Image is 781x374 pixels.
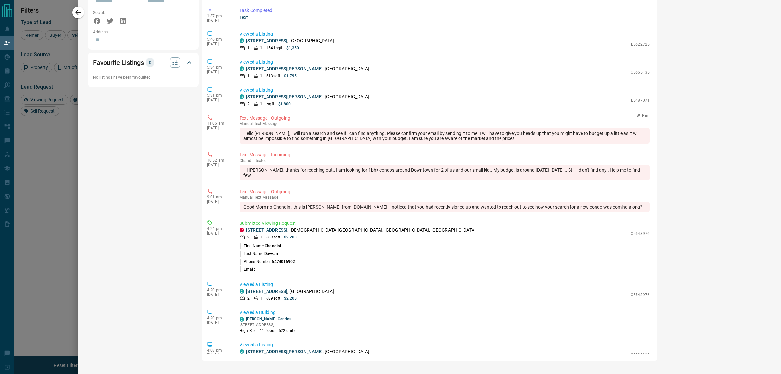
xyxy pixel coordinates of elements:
p: [DATE] [207,199,230,204]
p: 1 [247,45,250,51]
p: 5:31 pm [207,93,230,98]
p: [DATE] [207,98,230,102]
p: 1 [260,45,262,51]
p: Email: [240,266,255,272]
div: property.ca [240,228,244,232]
p: High-Rise | 41 floors | 522 units [240,328,295,334]
p: $1,350 [286,45,299,51]
p: 1541 sqft [266,45,282,51]
p: , [GEOGRAPHIC_DATA] [246,288,334,295]
p: Text Message - Outgoing [240,115,650,122]
a: [STREET_ADDRESS][PERSON_NAME] [246,66,323,71]
p: Viewed a Building [240,309,650,316]
p: Last Name: [240,251,278,257]
span: manual [240,122,253,126]
p: [DATE] [207,163,230,167]
div: condos.ca [240,317,244,322]
p: C5548976 [631,231,650,237]
p: [DATE] [207,42,230,46]
p: 5:46 pm [207,37,230,42]
p: 613 sqft [266,73,280,79]
p: 1 [260,101,262,107]
p: Text Message - Incoming [240,151,650,158]
p: 10:52 am [207,158,230,163]
div: Hello [PERSON_NAME], I will run a search and see if I can find anything. Please confirm your emai... [240,128,650,144]
p: Viewed a Listing [240,281,650,288]
p: Text Message - Outgoing [240,188,650,195]
p: 0 [148,59,152,66]
p: 1 [260,234,262,240]
p: $2,200 [284,234,297,240]
p: , [GEOGRAPHIC_DATA] [246,93,369,100]
p: [DATE] [207,292,230,297]
p: $2,200 [284,295,297,301]
p: Phone Number: [240,259,295,265]
p: , [GEOGRAPHIC_DATA] [246,65,369,72]
p: , [DEMOGRAPHIC_DATA][GEOGRAPHIC_DATA], [GEOGRAPHIC_DATA], [GEOGRAPHIC_DATA] [246,227,476,234]
p: Social: [93,10,142,16]
div: Favourite Listings0 [93,55,193,70]
div: condos.ca [240,94,244,99]
a: [STREET_ADDRESS] [246,227,287,233]
p: Viewed a Listing [240,87,650,93]
p: $1,800 [278,101,291,107]
a: [STREET_ADDRESS] [246,289,287,294]
div: condos.ca [240,38,244,43]
p: 1 [260,295,262,301]
button: Pin [633,113,652,119]
p: Text [240,14,650,21]
p: C5522910 [631,352,650,358]
span: Duvvari [264,252,278,256]
p: 1 [247,73,250,79]
p: First Name: [240,243,281,249]
p: 1:37 pm [207,14,230,18]
a: [STREET_ADDRESS][PERSON_NAME] [246,94,323,99]
a: [STREET_ADDRESS][PERSON_NAME] [246,349,323,354]
div: condos.ca [240,289,244,294]
p: , [GEOGRAPHIC_DATA] [246,37,334,44]
p: 2 [247,234,250,240]
p: [DATE] [207,352,230,357]
p: 4:24 pm [207,226,230,231]
div: condos.ca [240,349,244,354]
p: [DATE] [207,320,230,325]
a: [PERSON_NAME] Condos [246,317,291,321]
p: 11:06 am [207,121,230,126]
p: No listings have been favourited [93,74,193,80]
p: 2 [247,295,250,301]
p: Address: [93,29,193,35]
p: 1 [260,73,262,79]
h2: Favourite Listings [93,57,144,68]
p: 5:34 pm [207,65,230,70]
p: 2 [247,101,250,107]
p: [DATE] [207,70,230,74]
p: $1,795 [284,73,297,79]
p: C5565135 [631,69,650,75]
p: [DATE] [207,231,230,236]
span: Chandini [265,244,281,248]
p: Viewed a Listing [240,59,650,65]
p: Text Message [240,122,650,126]
p: E5487071 [631,97,650,103]
p: Chandini texted -- [240,158,650,163]
p: 9:01 am [207,195,230,199]
p: E5522725 [631,41,650,47]
p: 689 sqft [266,234,280,240]
p: , [GEOGRAPHIC_DATA] [246,348,369,355]
p: - sqft [266,101,274,107]
p: 4:08 pm [207,348,230,352]
p: Submitted Viewing Request [240,220,650,227]
p: 4:20 pm [207,316,230,320]
p: Viewed a Listing [240,341,650,348]
span: 6474016902 [272,259,295,264]
p: 4:20 pm [207,288,230,292]
p: Viewed a Listing [240,31,650,37]
div: Hi [PERSON_NAME], thanks for reaching out.. I am looking for 1bhk condos around Downtown for 2 of... [240,165,650,180]
p: [DATE] [207,126,230,130]
p: [DATE] [207,18,230,23]
p: [STREET_ADDRESS] [240,322,295,328]
a: [STREET_ADDRESS] [246,38,287,43]
p: C5548976 [631,292,650,298]
p: Task Completed [240,7,650,14]
p: Text Message [240,195,650,200]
